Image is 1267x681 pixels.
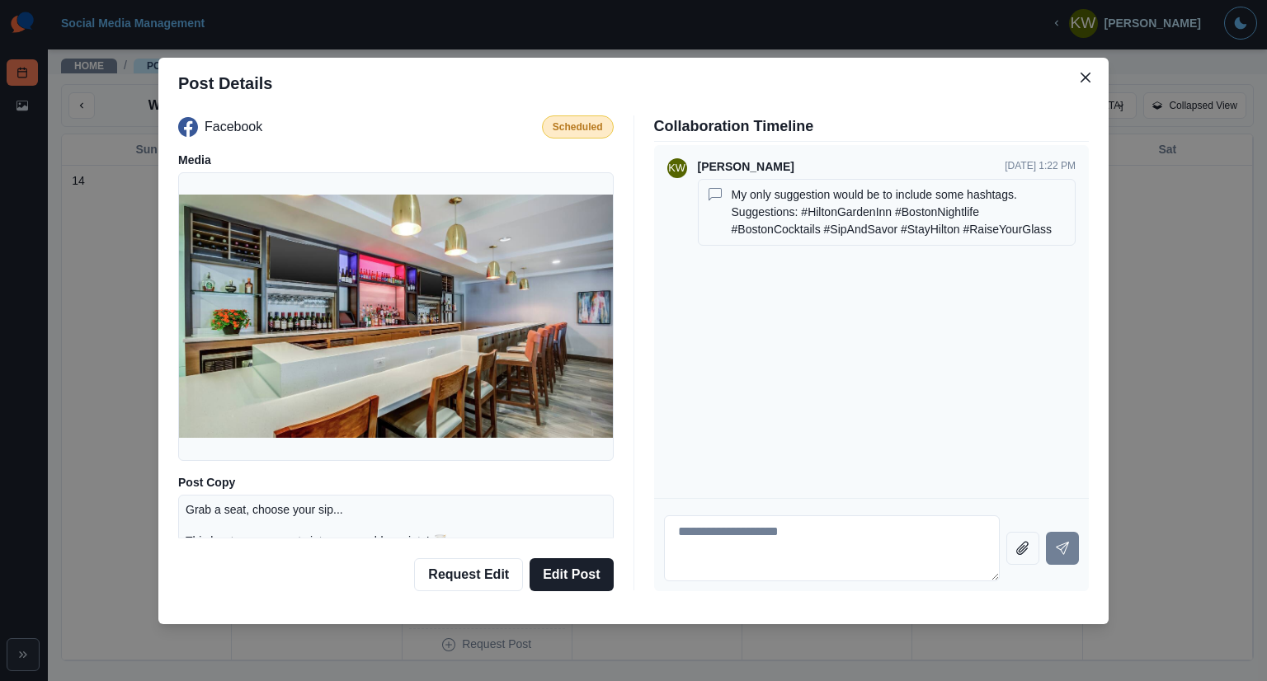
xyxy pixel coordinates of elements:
[553,120,603,134] p: Scheduled
[1046,532,1079,565] button: Send message
[186,502,447,550] p: Grab a seat, choose your sip... This bar turns moments into memorable scripts! 🍸
[178,474,614,491] p: Post Copy
[179,195,613,439] img: qzzktxqswveraexhk6mv
[158,58,1109,109] header: Post Details
[414,558,523,591] button: Request Edit
[654,115,1090,138] p: Collaboration Timeline
[530,558,613,591] button: Edit Post
[1072,64,1099,91] button: Close
[698,158,794,176] p: [PERSON_NAME]
[1005,158,1076,176] p: [DATE] 1:22 PM
[205,117,262,137] p: Facebook
[178,152,614,169] p: Media
[668,155,685,181] div: Krystle White
[1006,532,1039,565] button: Attach file
[732,186,1068,238] p: My only suggestion would be to include some hashtags. Suggestions: #HiltonGardenInn #BostonNightl...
